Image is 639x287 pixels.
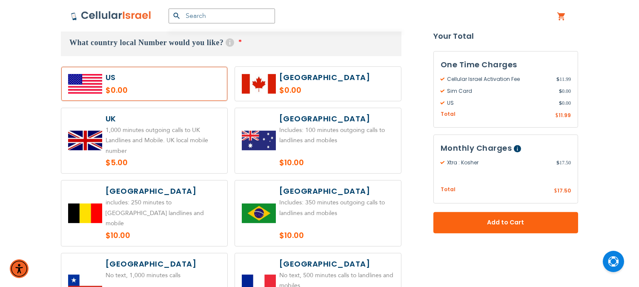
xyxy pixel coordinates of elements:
span: Total [441,186,456,194]
span: US [441,99,559,107]
span: 0.00 [559,99,571,107]
span: $ [555,112,559,120]
span: Add to Cart [461,218,550,227]
div: Accessibility Menu [10,259,29,278]
span: 17.50 [557,187,571,195]
span: Help [514,146,521,153]
img: Cellular Israel Logo [71,11,152,21]
span: $ [559,87,562,95]
span: 17.50 [556,159,571,167]
span: 0.00 [559,87,571,95]
span: 11.99 [556,75,571,83]
strong: Your Total [433,30,578,43]
span: $ [556,75,559,83]
span: $ [556,159,559,167]
span: $ [554,188,557,195]
span: What country local Number would you like? [69,38,224,47]
span: $ [559,99,562,107]
span: Xtra : Kosher [441,159,556,167]
button: Add to Cart [433,212,578,233]
input: Search [169,9,275,23]
span: Cellular Israel Activation Fee [441,75,556,83]
span: Help [226,38,234,47]
h3: One Time Charges [441,58,571,71]
span: 11.99 [559,112,571,119]
span: Monthly Charges [441,143,512,154]
span: Sim Card [441,87,559,95]
span: Total [441,110,456,118]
